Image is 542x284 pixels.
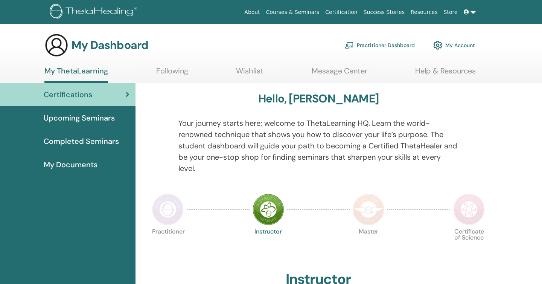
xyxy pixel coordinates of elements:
a: Wishlist [236,66,263,81]
img: Practitioner [152,194,184,225]
img: logo.png [50,4,140,21]
img: cog.svg [433,39,442,52]
p: Master [353,229,384,260]
p: Practitioner [152,229,184,260]
img: chalkboard-teacher.svg [345,42,354,49]
h3: My Dashboard [72,38,148,52]
span: Upcoming Seminars [44,112,115,124]
img: Instructor [253,194,284,225]
a: Success Stories [361,5,408,19]
img: generic-user-icon.jpg [44,33,69,57]
a: About [241,5,263,19]
a: Help & Resources [415,66,476,81]
a: Resources [408,5,441,19]
p: Your journey starts here; welcome to ThetaLearning HQ. Learn the world-renowned technique that sh... [178,118,459,174]
a: Courses & Seminars [263,5,323,19]
a: Message Center [312,66,367,81]
img: Master [353,194,384,225]
a: My ThetaLearning [44,66,108,83]
span: Certifications [44,89,92,100]
a: Practitioner Dashboard [345,37,415,53]
span: Completed Seminars [44,136,119,147]
h3: Hello, [PERSON_NAME] [258,92,379,105]
img: Certificate of Science [453,194,485,225]
p: Instructor [253,229,284,260]
p: Certificate of Science [453,229,485,260]
a: My Account [433,37,475,53]
a: Following [156,66,188,81]
a: Store [441,5,461,19]
span: My Documents [44,159,97,170]
a: Certification [322,5,360,19]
